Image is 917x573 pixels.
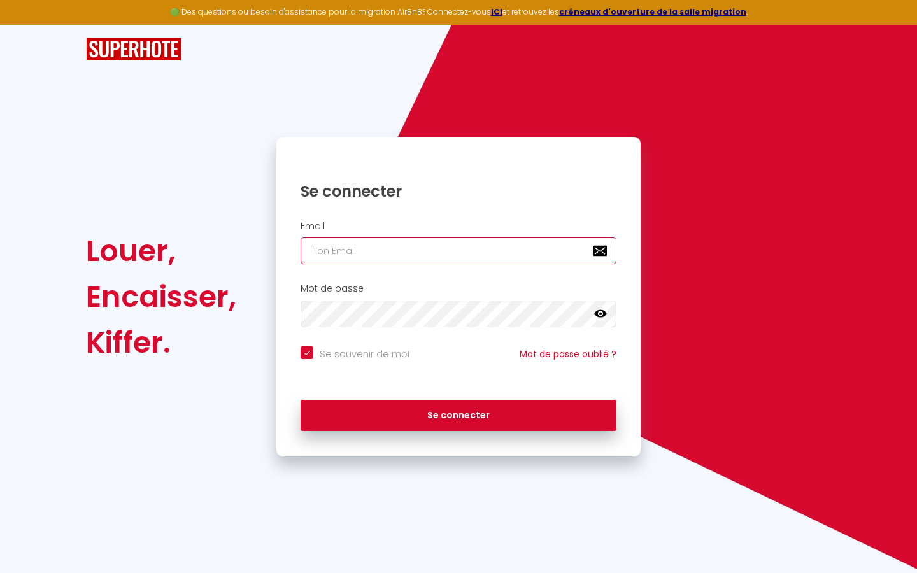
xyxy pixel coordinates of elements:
[491,6,502,17] a: ICI
[301,181,616,201] h1: Se connecter
[520,348,616,360] a: Mot de passe oublié ?
[301,283,616,294] h2: Mot de passe
[86,320,236,365] div: Kiffer.
[86,274,236,320] div: Encaisser,
[86,228,236,274] div: Louer,
[559,6,746,17] a: créneaux d'ouverture de la salle migration
[301,221,616,232] h2: Email
[301,237,616,264] input: Ton Email
[86,38,181,61] img: SuperHote logo
[301,400,616,432] button: Se connecter
[10,5,48,43] button: Ouvrir le widget de chat LiveChat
